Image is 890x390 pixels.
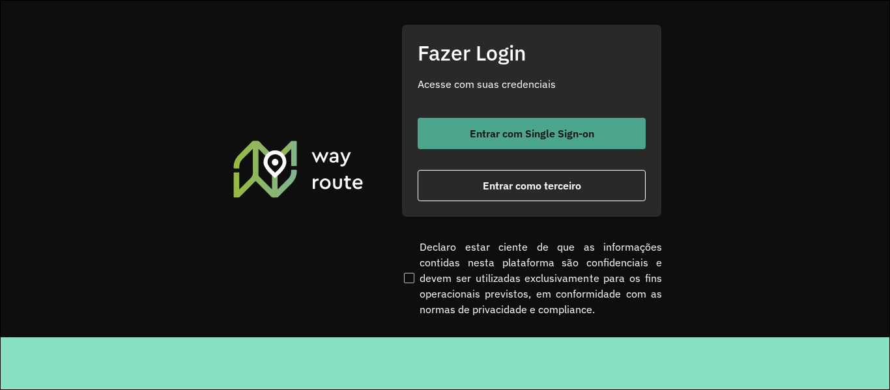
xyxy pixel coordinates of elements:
[418,40,646,65] h2: Fazer Login
[418,76,646,92] p: Acesse com suas credenciais
[470,128,594,139] span: Entrar com Single Sign-on
[401,239,662,317] label: Declaro estar ciente de que as informações contidas nesta plataforma são confidenciais e devem se...
[231,139,366,199] img: Roteirizador AmbevTech
[418,170,646,201] button: button
[483,180,581,191] span: Entrar como terceiro
[418,118,646,149] button: button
